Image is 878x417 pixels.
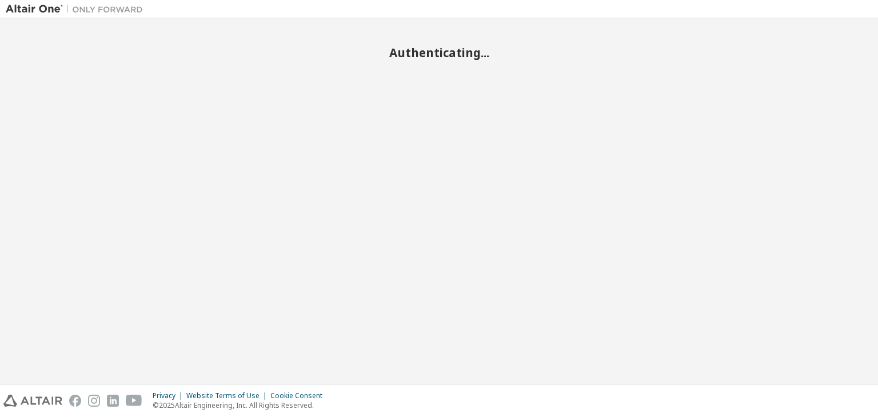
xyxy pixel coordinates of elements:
[186,391,270,400] div: Website Terms of Use
[6,3,149,15] img: Altair One
[6,45,872,60] h2: Authenticating...
[88,395,100,407] img: instagram.svg
[153,400,329,410] p: © 2025 Altair Engineering, Inc. All Rights Reserved.
[270,391,329,400] div: Cookie Consent
[107,395,119,407] img: linkedin.svg
[3,395,62,407] img: altair_logo.svg
[69,395,81,407] img: facebook.svg
[126,395,142,407] img: youtube.svg
[153,391,186,400] div: Privacy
